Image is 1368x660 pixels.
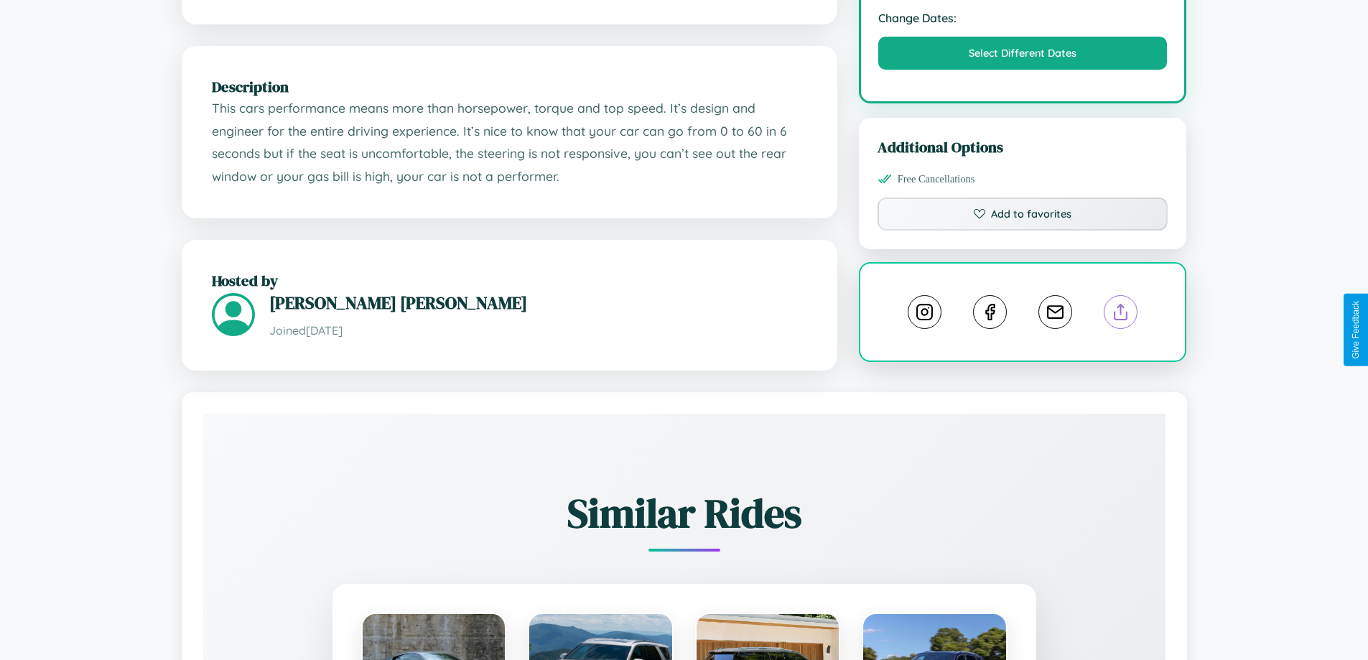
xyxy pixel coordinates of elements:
span: Free Cancellations [898,173,975,185]
h2: Hosted by [212,270,807,291]
h3: [PERSON_NAME] [PERSON_NAME] [269,291,807,315]
h3: Additional Options [878,136,1168,157]
p: This cars performance means more than horsepower, torque and top speed. It’s design and engineer ... [212,97,807,188]
h2: Description [212,76,807,97]
button: Select Different Dates [878,37,1168,70]
p: Joined [DATE] [269,320,807,341]
h2: Similar Rides [253,485,1115,541]
div: Give Feedback [1351,301,1361,359]
button: Add to favorites [878,197,1168,231]
strong: Change Dates: [878,11,1168,25]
